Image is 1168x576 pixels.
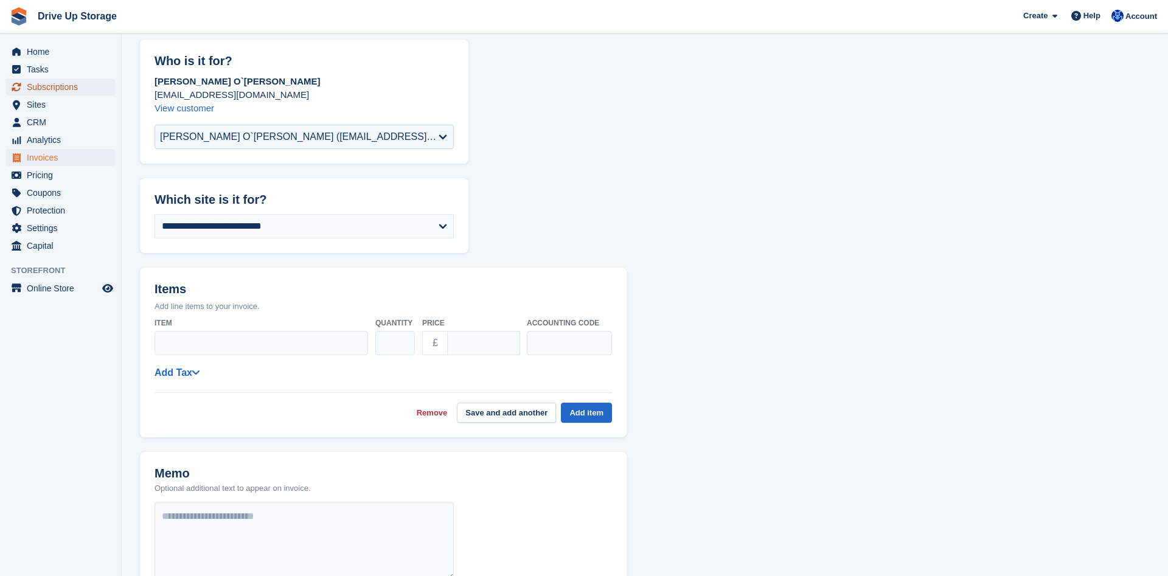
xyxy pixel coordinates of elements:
[6,280,115,297] a: menu
[6,167,115,184] a: menu
[6,43,115,60] a: menu
[6,96,115,113] a: menu
[155,317,368,328] label: Item
[1023,10,1048,22] span: Create
[27,149,100,166] span: Invoices
[6,149,115,166] a: menu
[27,61,100,78] span: Tasks
[155,367,200,378] a: Add Tax
[6,202,115,219] a: menu
[561,403,612,423] button: Add item
[155,103,214,113] a: View customer
[1111,10,1124,22] img: Widnes Team
[100,281,115,296] a: Preview store
[6,184,115,201] a: menu
[155,482,311,494] p: Optional additional text to appear on invoice.
[27,167,100,184] span: Pricing
[11,265,121,277] span: Storefront
[27,78,100,95] span: Subscriptions
[27,114,100,131] span: CRM
[27,237,100,254] span: Capital
[457,403,556,423] button: Save and add another
[33,6,122,26] a: Drive Up Storage
[27,184,100,201] span: Coupons
[160,130,439,144] div: [PERSON_NAME] O`[PERSON_NAME] ([EMAIL_ADDRESS][DOMAIN_NAME])
[27,202,100,219] span: Protection
[27,131,100,148] span: Analytics
[1125,10,1157,23] span: Account
[155,193,454,207] h2: Which site is it for?
[6,114,115,131] a: menu
[27,220,100,237] span: Settings
[27,96,100,113] span: Sites
[27,43,100,60] span: Home
[6,78,115,95] a: menu
[155,88,454,102] p: [EMAIL_ADDRESS][DOMAIN_NAME]
[422,317,520,328] label: Price
[10,7,28,26] img: stora-icon-8386f47178a22dfd0bd8f6a31ec36ba5ce8667c1dd55bd0f319d3a0aa187defe.svg
[1083,10,1100,22] span: Help
[417,407,448,419] a: Remove
[6,61,115,78] a: menu
[6,131,115,148] a: menu
[155,282,612,299] h2: Items
[527,317,612,328] label: Accounting code
[6,220,115,237] a: menu
[155,467,311,481] h2: Memo
[155,75,454,88] p: [PERSON_NAME] O`[PERSON_NAME]
[27,280,100,297] span: Online Store
[155,54,454,68] h2: Who is it for?
[375,317,415,328] label: Quantity
[6,237,115,254] a: menu
[155,300,612,313] p: Add line items to your invoice.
